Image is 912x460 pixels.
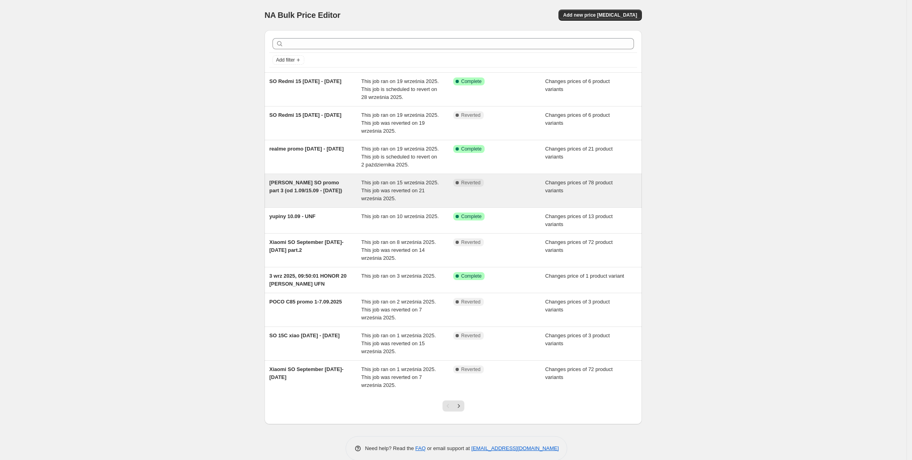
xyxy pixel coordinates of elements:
span: Complete [461,213,481,220]
span: Reverted [461,180,481,186]
span: Changes prices of 72 product variants [545,366,613,380]
span: POCO C85 promo 1-7.09.2025 [269,299,342,305]
span: Changes prices of 3 product variants [545,332,610,346]
span: This job ran on 10 września 2025. [361,213,439,219]
span: Reverted [461,332,481,339]
span: Xiaomi SO September [DATE]- [DATE] part.2 [269,239,344,253]
span: This job ran on 8 września 2025. This job was reverted on 14 września 2025. [361,239,436,261]
span: Changes prices of 6 product variants [545,78,610,92]
span: Changes prices of 13 product variants [545,213,613,227]
span: Add new price [MEDICAL_DATA] [563,12,637,18]
span: This job ran on 2 września 2025. This job was reverted on 7 września 2025. [361,299,436,321]
span: Reverted [461,299,481,305]
span: SO 15C xiao [DATE] - [DATE] [269,332,340,338]
span: Complete [461,78,481,85]
span: Need help? Read the [365,445,415,451]
span: SO Redmi 15 [DATE] - [DATE] [269,78,342,84]
span: This job ran on 19 września 2025. This job is scheduled to revert on 2 października 2025. [361,146,439,168]
span: Changes prices of 78 product variants [545,180,613,193]
span: SO Redmi 15 [DATE] - [DATE] [269,112,342,118]
button: Next [453,400,464,412]
span: Changes price of 1 product variant [545,273,624,279]
span: This job ran on 3 września 2025. [361,273,436,279]
span: Reverted [461,366,481,373]
span: Changes prices of 21 product variants [545,146,613,160]
span: Changes prices of 6 product variants [545,112,610,126]
span: Complete [461,273,481,279]
span: realme promo [DATE] - [DATE] [269,146,344,152]
a: [EMAIL_ADDRESS][DOMAIN_NAME] [471,445,559,451]
span: Changes prices of 72 product variants [545,239,613,253]
nav: Pagination [442,400,464,412]
a: FAQ [415,445,426,451]
span: Add filter [276,57,295,63]
span: Reverted [461,112,481,118]
span: This job ran on 1 września 2025. This job was reverted on 7 września 2025. [361,366,436,388]
span: Changes prices of 3 product variants [545,299,610,313]
button: Add filter [272,55,304,65]
span: yupiny 10.09 - UNF [269,213,315,219]
span: NA Bulk Price Editor [265,11,340,19]
span: Reverted [461,239,481,245]
span: This job ran on 1 września 2025. This job was reverted on 15 września 2025. [361,332,436,354]
span: 3 wrz 2025, 09:50:01 HONOR 20 [PERSON_NAME] UFN [269,273,346,287]
span: Complete [461,146,481,152]
span: This job ran on 19 września 2025. This job is scheduled to revert on 28 września 2025. [361,78,439,100]
span: This job ran on 19 września 2025. This job was reverted on 19 września 2025. [361,112,439,134]
button: Add new price [MEDICAL_DATA] [558,10,642,21]
span: or email support at [426,445,471,451]
span: Xiaomi SO September [DATE]- [DATE] [269,366,344,380]
span: This job ran on 15 września 2025. This job was reverted on 21 września 2025. [361,180,439,201]
span: [PERSON_NAME] SO promo part 3 (od 1.09/15.09 - [DATE]) [269,180,342,193]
